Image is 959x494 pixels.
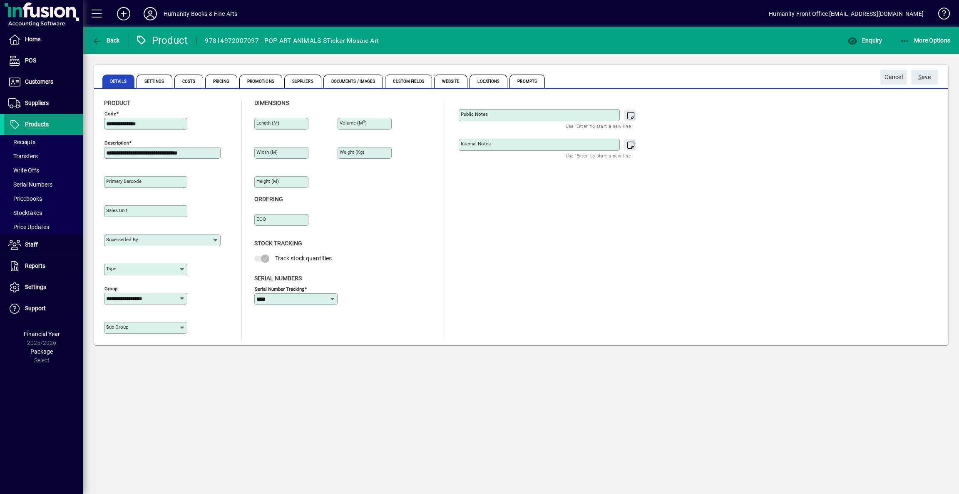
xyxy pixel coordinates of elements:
button: Cancel [880,70,907,85]
a: Pricebooks [4,192,83,206]
span: Stocktakes [8,210,42,216]
a: Receipts [4,135,83,149]
a: Transfers [4,149,83,163]
span: Track stock quantities [275,255,332,262]
span: S [918,74,922,80]
mat-hint: Use 'Enter' to start a new line [566,151,631,160]
mat-label: Serial Number tracking [255,286,304,292]
button: Save [911,70,938,85]
a: POS [4,50,83,71]
span: Locations [470,75,507,88]
mat-label: Weight (Kg) [340,149,364,155]
sup: 3 [363,120,365,124]
a: Home [4,29,83,50]
span: Receipts [8,139,35,145]
button: Enquiry [845,33,884,48]
span: POS [25,57,36,64]
mat-label: Length (m) [256,120,279,126]
span: Home [25,36,40,42]
span: ave [918,70,931,84]
mat-hint: Use 'Enter' to start a new line [566,121,631,131]
app-page-header-button: Back [83,33,129,48]
a: Serial Numbers [4,177,83,192]
mat-label: Internal Notes [461,141,491,147]
mat-label: Type [106,266,116,272]
span: Back [92,37,120,44]
mat-label: Sales unit [106,207,127,213]
span: Suppliers [284,75,321,88]
div: Humanity Front Office [EMAIL_ADDRESS][DOMAIN_NAME] [769,7,924,20]
mat-label: Volume (m ) [340,120,367,126]
mat-label: Width (m) [256,149,278,155]
span: Settings [137,75,172,88]
span: Serial Numbers [8,181,52,188]
span: Financial Year [24,331,60,337]
span: Dimensions [254,100,289,106]
a: Reports [4,256,83,277]
mat-label: Description [104,140,129,146]
a: Support [4,298,83,319]
a: Price Updates [4,220,83,234]
button: Add [110,6,137,21]
span: Ordering [254,196,283,202]
span: Settings [25,284,46,290]
div: Product [135,34,188,47]
span: Staff [25,241,38,248]
span: Price Updates [8,224,49,230]
span: Documents / Images [323,75,383,88]
mat-label: Height (m) [256,178,279,184]
span: Custom Fields [385,75,432,88]
mat-label: EOQ [256,216,266,222]
div: Humanity Books & Fine Arts [164,7,238,20]
a: Settings [4,277,83,298]
span: Details [102,75,134,88]
span: Promotions [239,75,282,88]
span: Pricebooks [8,195,42,202]
span: Write Offs [8,167,39,174]
button: Back [90,33,122,48]
a: Staff [4,235,83,255]
span: Customers [25,78,53,85]
span: Package [30,348,53,355]
span: Pricing [205,75,237,88]
a: Knowledge Base [932,2,949,29]
span: Suppliers [25,100,49,106]
button: Profile [137,6,164,21]
span: Website [434,75,468,88]
button: More Options [898,33,953,48]
mat-label: Primary barcode [106,178,142,184]
span: Serial Numbers [254,275,302,282]
a: Write Offs [4,163,83,177]
a: Customers [4,72,83,92]
div: 97814972007097 - POP ART ANIMALS STicker Mosaic Art [205,34,379,47]
span: Costs [174,75,204,88]
mat-label: Sub group [106,324,128,330]
span: Transfers [8,153,38,160]
span: Stock Tracking [254,240,302,247]
span: Cancel [884,70,903,84]
mat-label: Public Notes [461,111,488,117]
span: Product [104,100,130,106]
mat-label: Superseded by [106,237,138,242]
span: Products [25,121,49,127]
mat-label: Group [104,286,117,292]
span: Prompts [509,75,545,88]
span: More Options [900,37,951,44]
a: Stocktakes [4,206,83,220]
span: Reports [25,262,45,269]
mat-label: Code [104,111,116,117]
span: Support [25,305,46,312]
span: Enquiry [847,37,882,44]
a: Suppliers [4,93,83,114]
